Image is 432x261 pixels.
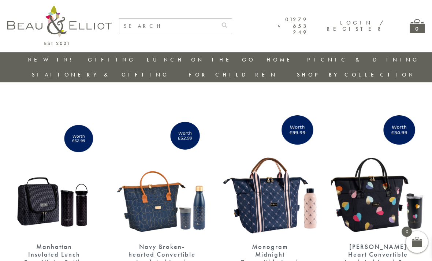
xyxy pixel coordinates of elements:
[267,56,296,63] a: Home
[88,56,135,63] a: Gifting
[402,227,412,237] span: 0
[278,16,308,36] a: 01279 653 249
[119,19,217,34] input: SEARCH
[410,19,425,33] a: 0
[7,5,112,45] img: logo
[27,56,77,63] a: New in!
[7,115,101,236] img: Manhattan Insulated Lunch Bag, Water Bottle and Travel Mug
[327,19,384,33] a: Login / Register
[223,115,317,236] img: Monogram Midnight Convertible Lunch Bag and Water Bottle
[147,56,255,63] a: Lunch On The Go
[115,115,209,236] img: Navy Broken-hearted Convertible Lunch Bag, Water Bottle and Travel Mug
[307,56,419,63] a: Picnic & Dining
[32,71,169,78] a: Stationery & Gifting
[297,71,415,78] a: Shop by collection
[189,71,278,78] a: For Children
[331,115,425,236] img: Emily Heart Convertible Lunch Bag and Travel Mug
